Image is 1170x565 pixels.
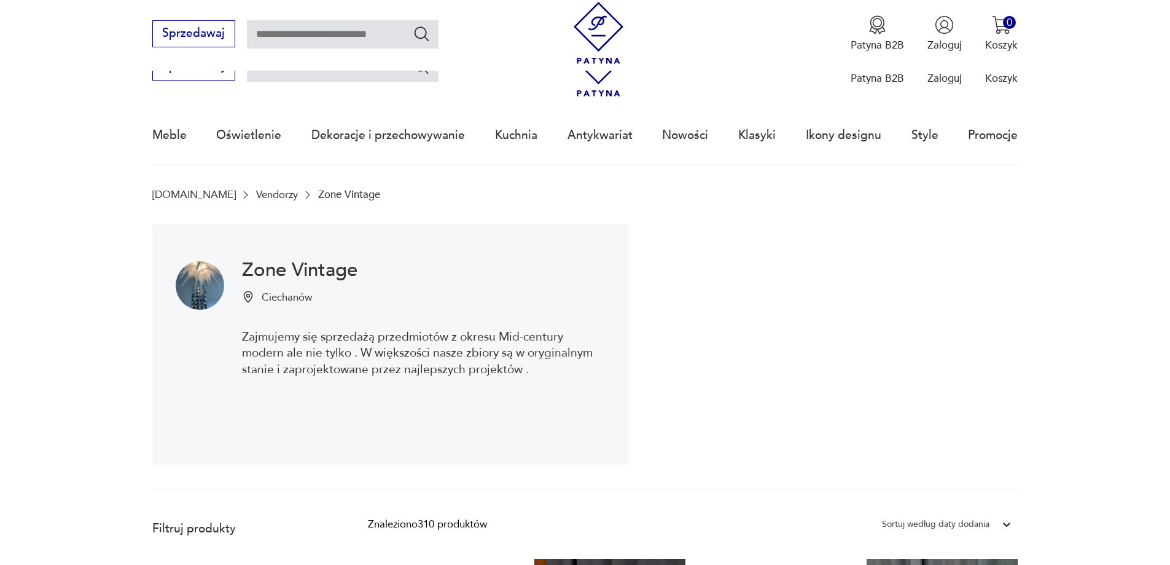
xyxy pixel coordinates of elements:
[927,15,962,52] button: Zaloguj
[851,15,904,52] button: Patyna B2B
[628,224,1018,465] img: Zone Vintage
[806,107,881,164] a: Ikony designu
[242,261,605,279] h1: Zone Vintage
[882,516,989,532] div: Sortuj według daty dodania
[851,71,904,85] p: Patyna B2B
[1003,16,1016,29] div: 0
[567,107,633,164] a: Antykwariat
[152,521,333,537] p: Filtruj produkty
[868,15,887,34] img: Ikona medalu
[318,189,380,200] p: Zone Vintage
[911,107,938,164] a: Style
[738,107,776,164] a: Klasyki
[985,71,1018,85] p: Koszyk
[152,107,187,164] a: Meble
[216,107,281,164] a: Oświetlenie
[413,25,431,42] button: Szukaj
[176,261,224,310] img: Zone Vintage
[311,107,465,164] a: Dekoracje i przechowywanie
[985,38,1018,52] p: Koszyk
[567,2,630,64] img: Patyna - sklep z meblami i dekoracjami vintage
[368,516,487,532] div: Znaleziono 310 produktów
[927,71,962,85] p: Zaloguj
[152,63,235,73] a: Sprzedawaj
[935,15,954,34] img: Ikonka użytkownika
[927,38,962,52] p: Zaloguj
[992,15,1011,34] img: Ikona koszyka
[495,107,537,164] a: Kuchnia
[152,189,236,200] a: [DOMAIN_NAME]
[985,15,1018,52] button: 0Koszyk
[851,15,904,52] a: Ikona medaluPatyna B2B
[968,107,1018,164] a: Promocje
[413,58,431,76] button: Szukaj
[662,107,708,164] a: Nowości
[262,291,312,305] p: Ciechanów
[152,30,235,39] a: Sprzedawaj
[256,189,298,200] a: Vendorzy
[152,20,235,47] button: Sprzedawaj
[242,329,605,377] p: Zajmujemy się sprzedażą przedmiotów z okresu Mid-century modern ale nie tylko . W większości nasz...
[851,38,904,52] p: Patyna B2B
[242,291,254,303] img: Ikonka pinezki mapy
